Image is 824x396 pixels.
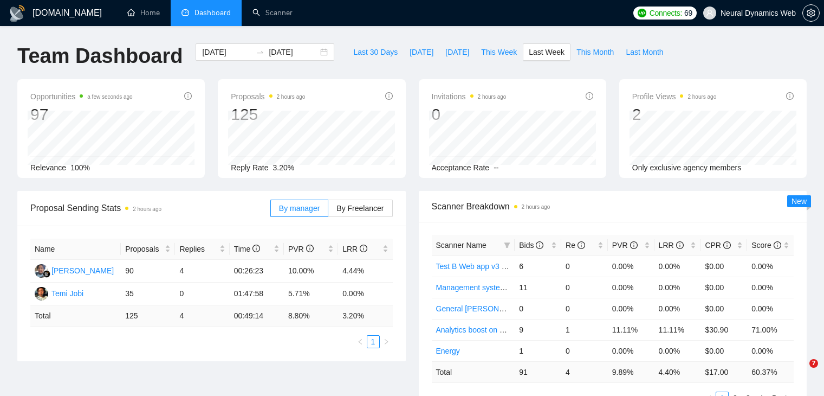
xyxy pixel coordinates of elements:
[35,264,48,278] img: AS
[338,260,392,283] td: 4.44%
[127,8,160,17] a: homeHome
[523,43,570,61] button: Last Week
[787,359,813,385] iframe: Intercom live chat
[432,200,794,213] span: Scanner Breakdown
[654,361,701,382] td: 4.40 %
[252,8,293,17] a: searchScanner
[478,94,507,100] time: 2 hours ago
[175,239,229,260] th: Replies
[650,7,682,19] span: Connects:
[354,335,367,348] li: Previous Page
[676,241,684,249] span: info-circle
[17,43,183,69] h1: Team Dashboard
[515,361,561,382] td: 91
[802,4,820,22] button: setting
[279,204,320,213] span: By manager
[51,288,83,299] div: Temi Jobi
[515,277,561,298] td: 11
[529,46,565,58] span: Last Week
[561,319,608,340] td: 1
[522,204,550,210] time: 2 hours ago
[30,239,121,260] th: Name
[121,305,175,327] td: 125
[515,256,561,277] td: 6
[515,298,561,319] td: 0
[632,90,717,103] span: Profile Views
[230,305,284,327] td: 00:49:14
[561,340,608,361] td: 0
[432,361,515,382] td: Total
[380,335,393,348] button: right
[515,340,561,361] td: 1
[367,336,379,348] a: 1
[30,163,66,172] span: Relevance
[700,319,747,340] td: $30.90
[436,325,519,334] a: Analytics boost on 25.07
[515,319,561,340] td: 9
[608,256,654,277] td: 0.00%
[519,241,543,250] span: Bids
[576,46,614,58] span: This Month
[133,206,161,212] time: 2 hours ago
[747,256,794,277] td: 0.00%
[747,298,794,319] td: 0.00%
[410,46,433,58] span: [DATE]
[654,340,701,361] td: 0.00%
[277,94,306,100] time: 2 hours ago
[360,245,367,252] span: info-circle
[608,298,654,319] td: 0.00%
[231,104,305,125] div: 125
[347,43,404,61] button: Last 30 Days
[256,48,264,56] span: swap-right
[380,335,393,348] li: Next Page
[70,163,90,172] span: 100%
[234,245,260,253] span: Time
[774,241,781,249] span: info-circle
[536,241,543,249] span: info-circle
[284,305,338,327] td: 8.80 %
[436,347,460,355] a: Energy
[231,90,305,103] span: Proposals
[632,163,742,172] span: Only exclusive agency members
[385,92,393,100] span: info-circle
[706,9,713,17] span: user
[439,43,475,61] button: [DATE]
[273,163,295,172] span: 3.20%
[445,46,469,58] span: [DATE]
[809,359,818,368] span: 7
[608,361,654,382] td: 9.89 %
[342,245,367,253] span: LRR
[632,104,717,125] div: 2
[306,245,314,252] span: info-circle
[30,104,133,125] div: 97
[432,104,507,125] div: 0
[252,245,260,252] span: info-circle
[700,277,747,298] td: $0.00
[630,241,638,249] span: info-circle
[194,8,231,17] span: Dashboard
[432,163,490,172] span: Acceptance Rate
[608,319,654,340] td: 11.11%
[802,9,820,17] a: setting
[404,43,439,61] button: [DATE]
[125,243,163,255] span: Proposals
[494,163,498,172] span: --
[30,90,133,103] span: Opportunities
[230,260,284,283] td: 00:26:23
[43,270,50,278] img: gigradar-bm.png
[608,340,654,361] td: 0.00%
[357,338,364,345] span: left
[436,304,592,313] a: General [PERSON_NAME] | FastAPI v2.0. On
[504,242,510,248] span: filter
[723,241,731,249] span: info-circle
[654,277,701,298] td: 0.00%
[51,265,114,277] div: [PERSON_NAME]
[9,5,26,22] img: logo
[747,361,794,382] td: 60.37 %
[35,287,48,301] img: T
[803,9,819,17] span: setting
[121,283,175,305] td: 35
[338,283,392,305] td: 0.00%
[175,260,229,283] td: 4
[284,260,338,283] td: 10.00%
